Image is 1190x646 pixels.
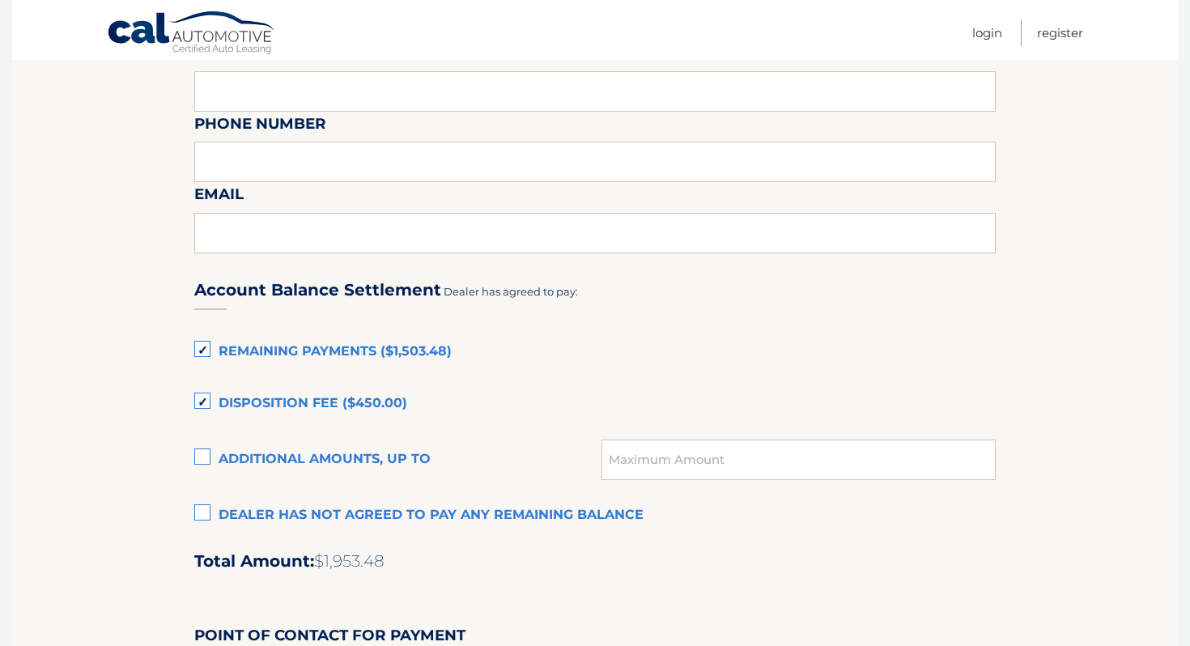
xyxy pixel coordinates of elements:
[194,444,601,476] label: Additional amounts, up to
[194,182,244,212] label: Email
[972,19,1002,46] a: Login
[444,285,578,298] span: Dealer has agreed to pay:
[194,551,996,572] h2: Total Amount:
[194,112,326,142] label: Phone Number
[194,388,996,420] label: Disposition Fee ($450.00)
[194,336,996,368] label: Remaining Payments ($1,503.48)
[194,280,441,300] h3: Account Balance Settlement
[194,499,996,532] label: Dealer has not agreed to pay any remaining balance
[314,551,385,571] span: $1,953.48
[601,440,996,480] input: Maximum Amount
[1037,19,1083,46] a: Register
[107,11,277,57] a: Cal Automotive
